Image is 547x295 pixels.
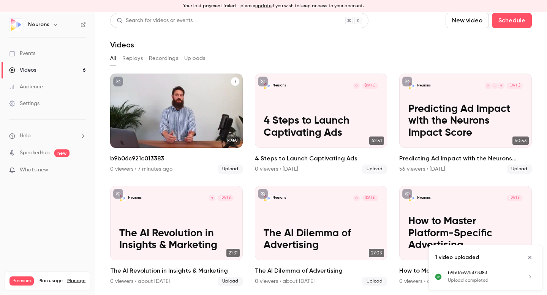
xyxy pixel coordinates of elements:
[255,266,387,275] h2: The AI Dilemma of Advertising
[110,266,243,275] h2: The AI Revolution in Insights & Marketing
[258,189,268,199] button: unpublished
[110,74,243,174] a: 59:59b9b06c921c0133830 viewers • 7 minutes agoUpload
[255,3,272,9] button: update
[362,277,387,286] span: Upload
[255,154,387,163] h2: 4 Steps to Launch Captivating Ads
[110,13,532,287] section: Videos
[208,195,215,202] div: M
[402,77,412,86] button: unpublished
[435,254,479,261] p: 1 video uploaded
[399,154,532,163] h2: Predicting Ad Impact with the Neurons Impact Score
[122,52,143,64] button: Replays
[110,154,243,163] h2: b9b06c921c013383
[264,115,378,139] p: 4 Steps to Launch Captivating Ads
[128,196,142,200] p: Neurons
[255,278,315,285] div: 0 viewers • about [DATE]
[399,74,532,174] a: Predicting Ad Impact with the Neurons Impact ScoreNeuronsMJD[DATE]Predicting Ad Impact with the N...
[28,21,49,28] h6: Neurons
[110,40,134,49] h1: Videos
[507,83,523,89] span: [DATE]
[507,165,532,174] span: Upload
[9,276,34,286] span: Premium
[113,77,123,86] button: unpublished
[184,52,206,64] button: Uploads
[369,137,384,145] span: 42:51
[226,249,240,257] span: 21:31
[272,83,286,88] p: Neurons
[362,195,378,201] span: [DATE]
[38,278,63,284] span: Plan usage
[524,251,536,264] button: Close uploads list
[110,74,243,174] li: b9b06c921c013383
[218,195,234,201] span: [DATE]
[110,52,116,64] button: All
[429,270,542,290] ul: Uploads list
[448,270,518,276] p: b9b06c921c013383
[272,196,286,200] p: Neurons
[402,189,412,199] button: unpublished
[417,196,431,200] p: Neurons
[399,186,532,286] a: How to Master Platform-Specific AdvertisingNeurons[DATE]How to Master Platform-Specific Advertisi...
[110,186,243,286] li: The AI Revolution in Insights & Marketing
[484,82,492,89] div: D
[362,165,387,174] span: Upload
[67,278,85,284] a: Manage
[117,17,193,25] div: Search for videos or events
[225,137,240,145] span: 59:59
[255,165,298,173] div: 0 viewers • [DATE]
[399,278,459,285] div: 0 viewers • about [DATE]
[110,165,172,173] div: 0 viewers • 7 minutes ago
[448,277,518,284] p: Upload completed
[446,13,489,28] button: New video
[255,186,387,286] a: The AI Dilemma of AdvertisingNeuronsM[DATE]The AI Dilemma of Advertising27:03The AI Dilemma of Ad...
[9,50,35,57] div: Events
[491,82,498,89] div: J
[20,132,31,140] span: Help
[218,277,243,286] span: Upload
[9,83,43,91] div: Audience
[512,137,529,145] span: 40:53
[9,66,36,74] div: Videos
[183,3,364,9] p: Your last payment failed - please if you wish to keep access to your account.
[448,270,536,284] a: b9b06c921c013383Upload completed
[255,74,387,174] a: 4 Steps to Launch Captivating AdsNeuronsD[DATE]4 Steps to Launch Captivating Ads42:514 Steps to L...
[119,228,234,251] p: The AI Revolution in Insights & Marketing
[9,132,86,140] li: help-dropdown-opener
[408,215,523,251] p: How to Master Platform-Specific Advertising
[417,83,431,88] p: Neurons
[149,52,178,64] button: Recordings
[399,74,532,174] li: Predicting Ad Impact with the Neurons Impact Score
[218,165,243,174] span: Upload
[408,103,523,139] p: Predicting Ad Impact with the Neurons Impact Score
[497,82,504,89] div: M
[399,186,532,286] li: How to Master Platform-Specific Advertising
[77,167,86,174] iframe: Noticeable Trigger
[255,74,387,174] li: 4 Steps to Launch Captivating Ads
[399,266,532,275] h2: How to Master Platform-Specific Advertising
[113,189,123,199] button: unpublished
[258,77,268,86] button: unpublished
[110,278,170,285] div: 0 viewers • about [DATE]
[492,13,532,28] button: Schedule
[110,74,532,286] ul: Videos
[369,249,384,257] span: 27:03
[54,149,70,157] span: new
[399,165,445,173] div: 56 viewers • [DATE]
[20,166,48,174] span: What's new
[362,83,378,89] span: [DATE]
[9,19,22,31] img: Neurons
[110,186,243,286] a: The AI Revolution in Insights & MarketingNeuronsM[DATE]The AI Revolution in Insights & Marketing2...
[507,195,523,201] span: [DATE]
[255,186,387,286] li: The AI Dilemma of Advertising
[264,228,378,251] p: The AI Dilemma of Advertising
[20,149,50,157] a: SpeakerHub
[353,195,360,202] div: M
[353,82,360,89] div: D
[9,100,40,107] div: Settings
